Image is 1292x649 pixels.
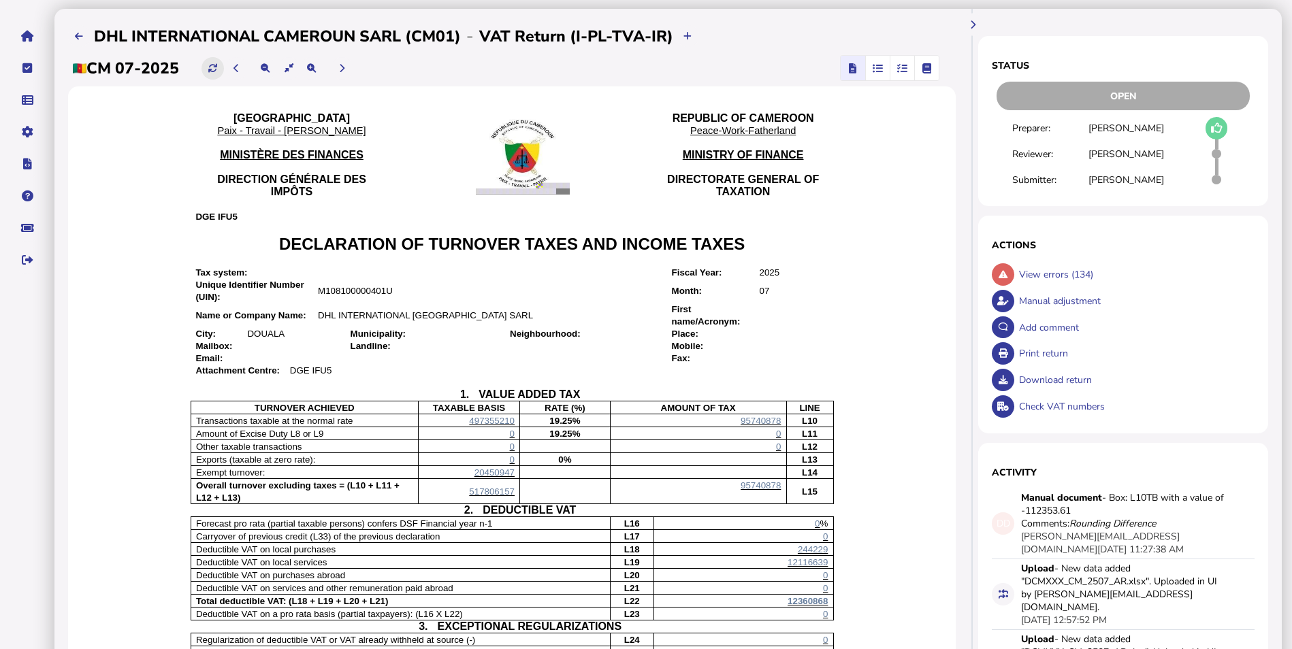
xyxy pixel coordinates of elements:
[13,182,42,210] button: Help pages
[196,454,316,465] span: Exports (taxable at zero rate):
[255,403,355,413] span: TURNOVER ACHIEVED
[1016,367,1255,393] div: Download return
[624,518,640,529] span: L16
[438,620,622,632] span: EXCEPTIONAL REGULARIZATIONS
[510,442,515,452] span: 0
[510,429,515,439] span: 0
[992,369,1014,391] button: Download return
[549,416,580,426] span: 19.25%
[351,329,406,339] span: Municipality:
[195,280,304,302] span: Unique Identifier Number (UIN):
[841,56,865,80] mat-button-toggle: Return view
[1021,530,1225,556] div: [DATE] 11:27:38 AM
[318,310,533,320] span: DHL INTERNATIONAL [GEOGRAPHIC_DATA] SARL
[624,596,640,606] span: L22
[667,173,819,197] span: DIRECTORATE GENERAL OF TAXATION
[94,26,461,47] h2: DHL INTERNATIONAL CAMEROUN SARL (CM01)
[196,429,323,439] span: Amount of Excise Duty L8 or L9
[1021,517,1156,530] div: Comments:
[196,480,400,503] span: Overall turnover excluding taxes = (L10 + L11 + L12 + L13)
[802,486,818,497] span: L15
[760,286,770,296] span: 07
[962,14,984,36] button: Hide
[13,118,42,146] button: Manage settings
[690,125,796,136] span: Peace-Work-Fatherland
[13,150,42,178] button: Developer hub links
[279,235,745,253] span: DECLARATION OF TURNOVER TAXES AND INCOME TAXES
[1088,122,1165,135] div: [PERSON_NAME]
[196,609,463,619] span: Deductible VAT on a pro rata basis (partial taxpayers): (L16 X L22)
[195,341,232,351] span: Mailbox:
[68,25,91,48] button: Filings list - by month
[1012,173,1088,186] div: Submitter:
[997,82,1250,110] div: Open
[914,56,939,80] mat-button-toggle: Ledger
[802,442,818,452] span: L12
[802,416,818,426] span: L10
[1016,393,1255,420] div: Check VAT numbers
[760,267,780,278] span: 2025
[802,467,818,478] span: L14
[624,531,640,542] span: L17
[799,403,820,413] span: LINE
[195,267,247,278] span: Tax system:
[351,341,391,351] span: Landline:
[798,544,828,554] span: 244229
[672,286,702,296] span: Month:
[196,544,336,554] span: Deductible VAT on local purchases
[992,239,1255,252] h1: Actions
[823,583,828,593] span: 0
[217,173,366,197] span: DIRECTION GÉNÉRALE DES IMPÔTS
[672,267,722,278] span: Fiscal Year:
[196,596,389,606] span: Total deductible VAT: (L18 + L19 + L20 + L21)
[201,57,224,80] button: Refresh data for current period
[545,403,585,413] span: RATE (%)
[1016,340,1255,367] div: Print return
[624,544,640,554] span: L18
[1021,530,1180,556] app-user-presentation: [PERSON_NAME][EMAIL_ADDRESS][DOMAIN_NAME]
[196,583,453,593] span: Deductible VAT on services and other remuneration paid abroad
[1016,288,1255,314] div: Manual adjustment
[1021,491,1225,517] div: - Box: L10TB with a value of -112353.61
[195,365,289,376] span: Attachment Centre:
[1088,173,1165,186] div: [PERSON_NAME]
[788,596,828,606] span: 12360868
[1012,122,1088,135] div: Preparer:
[802,429,818,439] span: L11
[677,25,699,48] button: Upload transactions
[672,341,704,351] span: Mobile:
[672,329,698,339] span: Place:
[220,149,364,161] span: MINISTÈRE DES FINANCES
[196,635,475,645] span: Regularization of deductible VAT or VAT already withheld at source (-)
[624,583,640,593] span: L21
[661,403,736,413] span: AMOUNT OF TAX
[255,57,277,80] button: Make the return view smaller
[460,388,479,400] span: 1.
[1021,491,1102,504] strong: Manual document
[461,25,479,47] div: -
[815,518,820,529] span: 0
[1021,562,1054,575] strong: Upload
[196,467,265,478] span: Exempt turnover:
[992,342,1014,365] button: Open printable view of return.
[13,86,42,114] button: Data manager
[672,353,690,363] span: Fax:
[469,486,515,497] span: 517806157
[890,56,914,80] mat-button-toggle: Reconcilliation view by tax code
[419,620,437,632] span: 3.
[823,609,828,619] span: 0
[741,480,781,490] span: 95740878
[992,263,1014,286] button: Show errors associated with this return.
[479,388,580,400] span: VALUE ADDED TAX
[196,557,327,567] span: Deductible VAT on local services
[1016,314,1255,341] div: Add comment
[1069,517,1156,530] i: Rounding Difference
[196,518,493,529] span: Forecast pro rata (partial taxable persons) confers DSF Financial year n-1
[510,454,515,465] span: 0
[992,82,1255,110] div: Return status - Actions are restricted to nominated users
[479,26,673,47] h2: VAT Return (I-PL-TVA-IR)
[624,635,640,645] span: L24
[247,329,285,339] span: DOUALA
[992,512,1014,535] div: DD
[196,531,440,542] span: Carryover of previous credit (L33) of the previous declaration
